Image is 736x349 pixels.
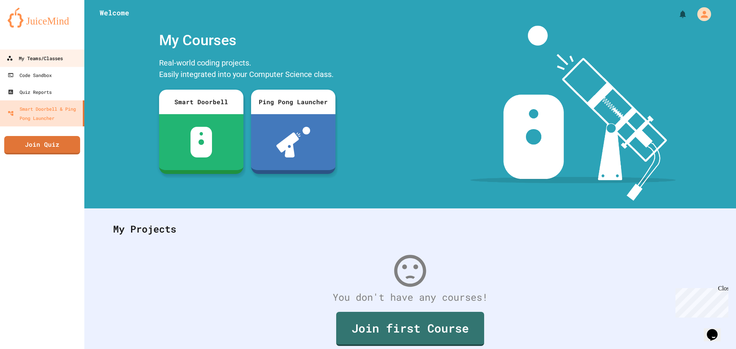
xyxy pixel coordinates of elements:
[336,312,484,346] a: Join first Course
[155,26,339,55] div: My Courses
[7,54,63,63] div: My Teams/Classes
[8,87,52,97] div: Quiz Reports
[155,55,339,84] div: Real-world coding projects. Easily integrated into your Computer Science class.
[105,290,715,305] div: You don't have any courses!
[672,285,728,318] iframe: chat widget
[689,5,713,23] div: My Account
[105,214,715,244] div: My Projects
[159,90,243,114] div: Smart Doorbell
[470,26,676,201] img: banner-image-my-projects.png
[8,104,80,123] div: Smart Doorbell & Ping Pong Launcher
[8,8,77,28] img: logo-orange.svg
[191,127,212,157] img: sdb-white.svg
[704,318,728,341] iframe: chat widget
[3,3,53,49] div: Chat with us now!Close
[251,90,335,114] div: Ping Pong Launcher
[276,127,310,157] img: ppl-with-ball.png
[8,70,52,80] div: Code Sandbox
[664,8,689,21] div: My Notifications
[4,136,80,154] a: Join Quiz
